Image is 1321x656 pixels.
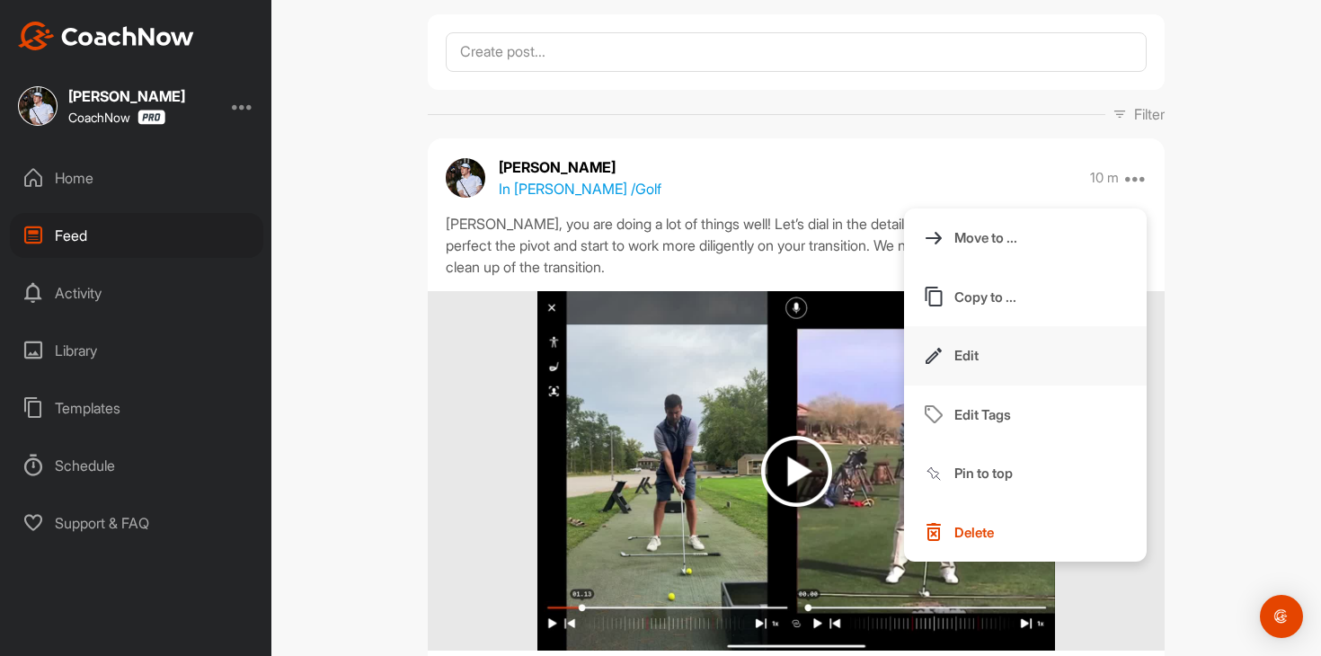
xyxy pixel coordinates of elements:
div: [PERSON_NAME] [68,89,185,103]
img: Move to ... [923,227,944,249]
button: Edit Tags [904,386,1147,445]
div: Activity [10,270,263,315]
img: media [537,291,1054,651]
p: Copy to ... [954,288,1016,306]
div: Templates [10,386,263,430]
button: Edit [904,326,1147,386]
img: Pin to top [923,463,944,484]
p: 10 m [1090,169,1119,187]
img: Copy to ... [923,286,944,307]
button: Move to ... [904,208,1147,268]
img: avatar [446,158,485,198]
div: CoachNow [68,110,165,125]
p: Filter [1134,103,1165,125]
p: Delete [954,523,994,542]
p: Edit Tags [954,405,1011,424]
div: Library [10,328,263,373]
img: square_69e7ce49b8ac85affed7bcbb6ba4170a.jpg [18,86,58,126]
div: [PERSON_NAME], you are doing a lot of things well! Let’s dial in the details. I want to see you c... [446,213,1147,278]
button: Pin to top [904,444,1147,503]
p: [PERSON_NAME] [499,156,661,178]
img: Edit Tags [923,403,944,425]
img: Delete [923,521,944,543]
img: play [761,436,832,507]
div: Home [10,155,263,200]
div: Schedule [10,443,263,488]
div: Feed [10,213,263,258]
p: Edit [954,346,979,365]
div: Open Intercom Messenger [1260,595,1303,638]
img: CoachNow Pro [137,110,165,125]
button: Delete [904,503,1147,563]
img: CoachNow [18,22,194,50]
p: In [PERSON_NAME] / Golf [499,178,661,199]
div: Support & FAQ [10,501,263,545]
p: Pin to top [954,464,1013,483]
img: Edit [923,345,944,367]
p: Move to ... [954,228,1017,247]
button: Copy to ... [904,268,1147,327]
